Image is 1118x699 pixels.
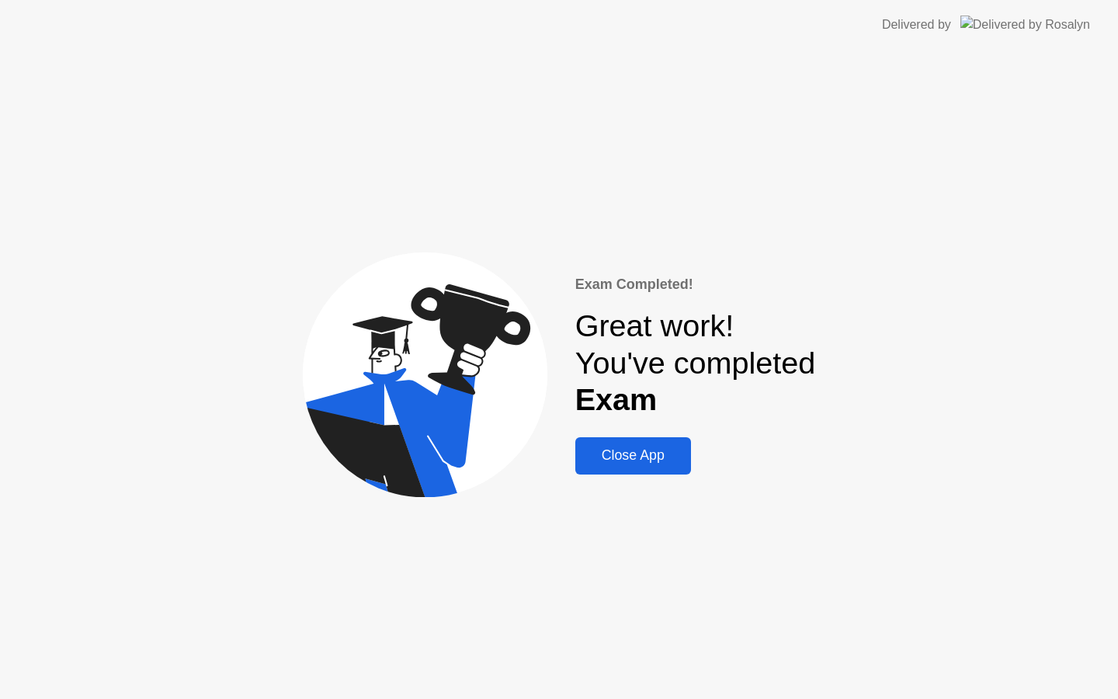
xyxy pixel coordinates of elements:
div: Great work! You've completed [575,308,816,419]
b: Exam [575,382,658,416]
div: Close App [580,447,686,464]
div: Exam Completed! [575,274,816,295]
button: Close App [575,437,691,475]
img: Delivered by Rosalyn [960,16,1090,33]
div: Delivered by [882,16,951,34]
